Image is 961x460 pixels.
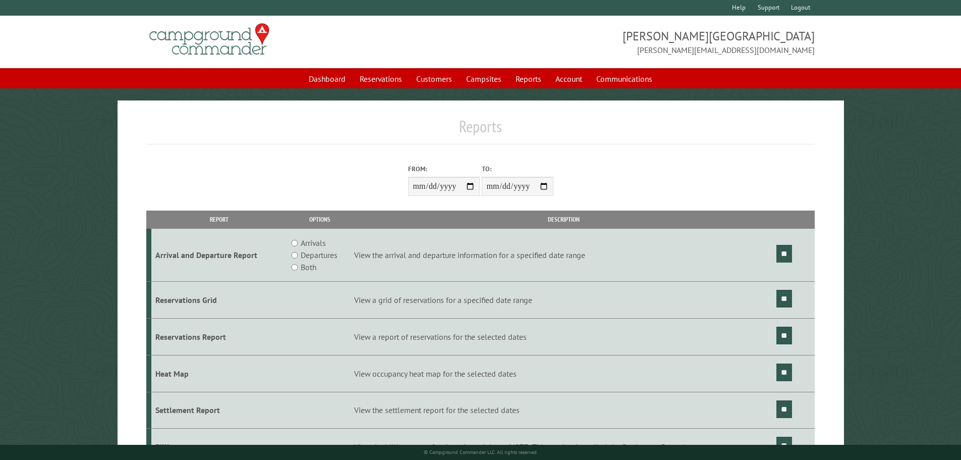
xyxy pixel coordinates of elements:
[353,282,775,319] td: View a grid of reservations for a specified date range
[353,229,775,282] td: View the arrival and departure information for a specified date range
[353,318,775,355] td: View a report of reservations for the selected dates
[424,449,538,455] small: © Campground Commander LLC. All rights reserved.
[151,355,287,392] td: Heat Map
[549,69,588,88] a: Account
[151,229,287,282] td: Arrival and Departure Report
[146,117,815,144] h1: Reports
[481,28,815,56] span: [PERSON_NAME][GEOGRAPHIC_DATA] [PERSON_NAME][EMAIL_ADDRESS][DOMAIN_NAME]
[460,69,507,88] a: Campsites
[354,69,408,88] a: Reservations
[151,392,287,429] td: Settlement Report
[287,211,352,228] th: Options
[151,211,287,228] th: Report
[353,355,775,392] td: View occupancy heat map for the selected dates
[410,69,458,88] a: Customers
[151,282,287,319] td: Reservations Grid
[303,69,352,88] a: Dashboard
[146,20,272,59] img: Campground Commander
[408,164,480,174] label: From:
[590,69,658,88] a: Communications
[482,164,553,174] label: To:
[301,261,316,273] label: Both
[353,211,775,228] th: Description
[301,249,337,261] label: Departures
[353,392,775,429] td: View the settlement report for the selected dates
[510,69,547,88] a: Reports
[301,237,326,249] label: Arrivals
[151,318,287,355] td: Reservations Report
